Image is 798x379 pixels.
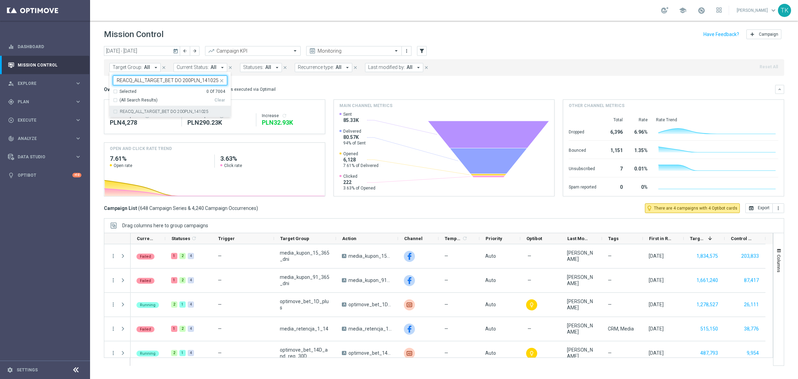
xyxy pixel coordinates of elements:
[104,268,131,293] div: Press SPACE to select this row.
[218,277,222,283] span: —
[343,163,379,168] span: 7.61% of Delivered
[444,350,448,356] span: —
[309,47,316,54] i: preview
[8,80,75,87] div: Explore
[179,301,186,308] div: 1
[131,317,765,341] div: Press SPACE to select this row.
[211,64,216,70] span: All
[171,326,177,332] div: 1
[696,276,719,285] button: 1,661,240
[462,236,468,241] i: refresh
[218,253,222,259] span: —
[344,64,351,71] i: arrow_drop_down
[343,117,359,123] span: 85.33K
[770,7,777,14] span: keyboard_arrow_down
[348,350,392,356] span: optimove_bet_14D_and_reg_30D
[343,179,375,185] span: 222
[205,46,301,56] ng-select: Campaign KPI
[8,172,14,178] i: lightbulb
[486,236,502,241] span: Priority
[110,301,116,308] button: more_vert
[417,46,427,56] button: filter_alt
[188,301,194,308] div: 4
[110,146,172,152] h4: OPEN AND CLICK RATE TREND
[605,181,623,192] div: 0
[8,135,75,142] div: Analyze
[736,5,778,16] a: [PERSON_NAME]keyboard_arrow_down
[352,64,358,71] button: close
[649,326,664,332] div: 13 Oct 2025, Monday
[654,205,737,211] span: There are 4 campaigns with 4 Optibot cards
[104,293,131,317] div: Press SPACE to select this row.
[140,351,156,356] span: Running
[8,99,82,105] div: gps_fixed Plan keyboard_arrow_right
[424,65,429,70] i: close
[18,81,75,86] span: Explore
[18,100,75,104] span: Plan
[171,253,177,259] div: 1
[700,325,719,333] button: 515,150
[404,324,415,335] div: Facebook Custom Audience
[569,103,624,109] h4: Other channel metrics
[8,37,81,56] div: Dashboard
[104,244,131,268] div: Press SPACE to select this row.
[343,129,366,134] span: Delivered
[295,63,352,72] button: Recurrence type: All arrow_drop_down
[746,349,760,358] button: 9,954
[72,173,81,177] div: +10
[605,144,623,155] div: 1,151
[188,350,194,356] div: 4
[731,236,754,241] span: Control Customers
[365,63,423,72] button: Last modified by: All arrow_drop_down
[527,326,531,332] span: —
[368,64,405,70] span: Last modified by:
[218,326,222,332] span: —
[119,97,158,103] span: (All Search Results)
[7,367,13,373] i: settings
[343,134,366,140] span: 80.57K
[110,253,116,259] button: more_vert
[177,64,209,70] span: Current Status:
[404,275,415,286] img: Facebook Custom Audience
[75,98,81,105] i: keyboard_arrow_right
[240,63,282,72] button: Statuses: All arrow_drop_down
[104,86,126,92] h3: Overview:
[679,7,686,14] span: school
[188,326,194,332] div: 4
[110,277,116,283] i: more_vert
[208,47,215,54] i: trending_up
[700,349,719,358] button: 487,793
[179,277,186,283] div: 2
[649,236,672,241] span: First in Range
[645,203,740,213] button: lightbulb_outline There are 4 campaigns with 4 Optibot cards
[631,144,648,155] div: 1.35%
[75,117,81,123] i: keyboard_arrow_right
[153,64,159,71] i: arrow_drop_down
[444,253,448,259] span: —
[745,205,784,211] multiple-options-button: Export to CSV
[444,301,448,308] span: —
[605,162,623,174] div: 7
[343,112,359,117] span: Sent
[745,203,773,213] button: open_in_browser Export
[109,63,161,72] button: Target Group: All arrow_drop_down
[265,64,271,70] span: All
[188,277,194,283] div: 4
[8,62,82,68] button: Mission Control
[179,350,186,356] div: 1
[173,48,179,54] i: today
[485,302,496,307] span: Auto
[567,274,596,287] div: Patryk Przybolewski
[17,368,38,372] a: Settings
[110,326,116,332] button: more_vert
[171,236,190,241] span: Statuses
[206,89,225,95] div: 0 Of 7004
[348,253,392,259] span: media_kupon_15_365_dni
[649,350,664,356] div: 13 Oct 2025, Monday
[775,205,781,211] i: more_vert
[743,325,760,333] button: 38,776
[343,157,379,163] span: 6,128
[280,274,330,287] span: media_kupon_91_365_dni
